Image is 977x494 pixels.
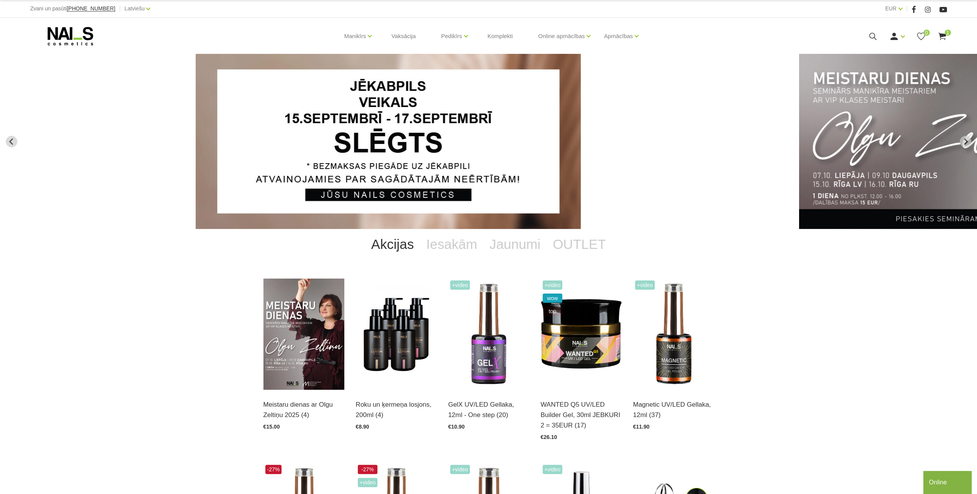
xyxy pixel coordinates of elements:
span: +Video [543,465,563,474]
span: -27% [358,465,378,474]
span: 0 [923,30,930,36]
span: wow [543,294,563,303]
a: Online apmācības [538,21,585,52]
iframe: chat widget [923,469,973,494]
span: €15.00 [263,424,280,430]
span: top [543,307,563,316]
img: Trīs vienā - bāze, tonis, tops (trausliem nagiem vēlams papildus lietot bāzi). Ilgnoturīga un int... [448,279,529,390]
a: Latviešu [124,4,144,13]
a: OUTLET [546,229,612,260]
img: Gels WANTED NAILS cosmetics tehniķu komanda ir radījusi gelu, kas ilgi jau ir katra meistara mekl... [541,279,622,390]
span: +Video [450,280,470,290]
span: | [119,4,121,13]
img: BAROJOŠS roku un ķermeņa LOSJONSBALI COCONUT barojošs roku un ķermeņa losjons paredzēts jebkura t... [356,279,437,390]
a: Magnetic UV/LED Gellaka, 12ml (37) [633,399,714,420]
a: GelX UV/LED Gellaka, 12ml - One step (20) [448,399,529,420]
div: Zvani un pasūti [30,4,115,13]
span: 1 [945,30,951,36]
span: €8.90 [356,424,369,430]
a: 1 [937,32,947,41]
a: 0 [916,32,926,41]
span: +Video [543,280,563,290]
a: Akcijas [365,229,420,260]
button: Go to last slide [6,136,17,147]
a: Komplekti [481,18,519,55]
li: 1 of 14 [196,54,782,229]
span: +Video [635,280,655,290]
a: WANTED Q5 UV/LED Builder Gel, 30ml JEBKURI 2 = 35EUR (17) [541,399,622,431]
img: Ilgnoturīga gellaka, kas sastāv no metāla mikrodaļiņām, kuras īpaša magnēta ietekmē var pārvērst ... [633,279,714,390]
a: Iesakām [420,229,483,260]
a: Jaunumi [483,229,546,260]
a: [PHONE_NUMBER] [67,6,115,12]
span: -27% [265,465,282,474]
a: Manikīrs [344,21,366,52]
span: €10.90 [448,424,465,430]
span: [PHONE_NUMBER] [67,5,115,12]
img: ✨ Meistaru dienas ar Olgu Zeltiņu 2025 ✨🍂 RUDENS / Seminārs manikīra meistariem 🍂📍 Liepāja – 7. o... [263,279,344,390]
a: Apmācības [604,21,633,52]
span: +Video [450,465,470,474]
span: | [906,4,908,13]
span: +Video [358,478,378,487]
a: Roku un ķermeņa losjons, 200ml (4) [356,399,437,420]
a: Pedikīrs [441,21,462,52]
a: EUR [885,4,897,13]
span: €26.10 [541,434,557,440]
button: Next slide [960,136,971,147]
span: €11.90 [633,424,650,430]
a: Meistaru dienas ar Olgu Zeltiņu 2025 (4) [263,399,344,420]
a: Vaksācija [385,18,422,55]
